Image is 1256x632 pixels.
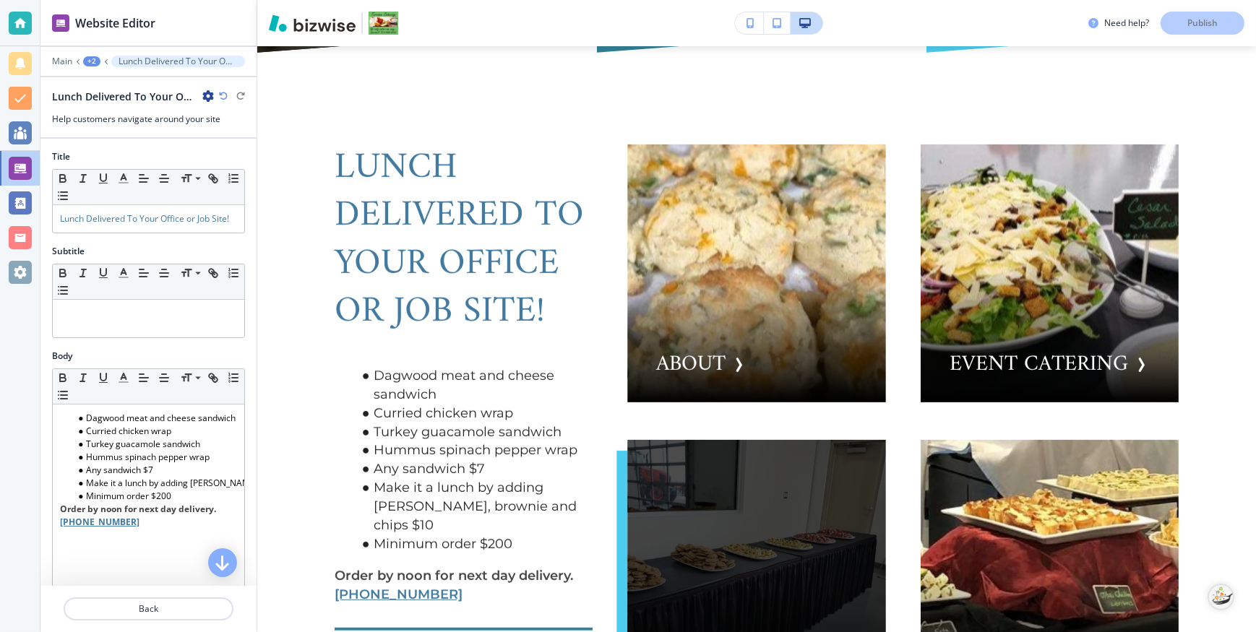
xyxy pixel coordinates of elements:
h2: Website Editor [75,14,155,32]
h3: Help customers navigate around your site [52,113,245,126]
strong: Order by noon for next day delivery. [60,503,216,515]
button: +2 [83,56,100,66]
li: Hummus spinach pepper wrap [354,441,593,460]
li: Dagwood meat and cheese sandwich [73,412,237,425]
li: Make it a lunch by adding [PERSON_NAME], brownie and chips $10 [354,479,593,535]
h2: Subtitle [52,245,85,258]
li: Minimum order $200 [354,535,593,554]
li: Any sandwich $7 [354,460,593,479]
p: Back [65,602,232,615]
li: Curried chicken wrap [354,404,593,423]
button: Navigation item imageEVENT CATERING [921,144,1179,402]
span: Lunch Delivered To Your Office or Job Site! [60,212,229,225]
li: Any sandwich $7 [73,464,237,477]
li: Hummus spinach pepper wrap [73,451,237,464]
li: Minimum order $200 [73,490,237,503]
a: [PHONE_NUMBER] [335,586,463,602]
button: Back [64,597,233,620]
a: [PHONE_NUMBER] [60,516,139,528]
button: Navigation item imageABOUT [627,144,885,402]
button: Main [52,56,72,66]
h2: Body [52,350,72,363]
span: Lunch Delivered To Your Office or Job Site! [335,137,595,345]
h2: Title [52,150,70,163]
li: Dagwood meat and cheese sandwich [354,367,593,404]
li: Curried chicken wrap [73,425,237,438]
img: Bizwise Logo [269,14,356,32]
li: Make it a lunch by adding [PERSON_NAME], brownie and chips $10 [73,477,237,490]
img: editor icon [52,14,69,32]
p: Lunch Delivered To Your Office or Job Site! [119,56,238,66]
li: Turkey guacamole sandwich [354,423,593,442]
h2: Lunch Delivered To Your Office or Job Site! [52,89,197,104]
img: Your Logo [369,12,398,35]
h3: Need help? [1104,17,1149,30]
li: Turkey guacamole sandwich [73,438,237,451]
button: Lunch Delivered To Your Office or Job Site! [111,56,245,67]
strong: Order by noon for next day delivery. [335,568,573,584]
